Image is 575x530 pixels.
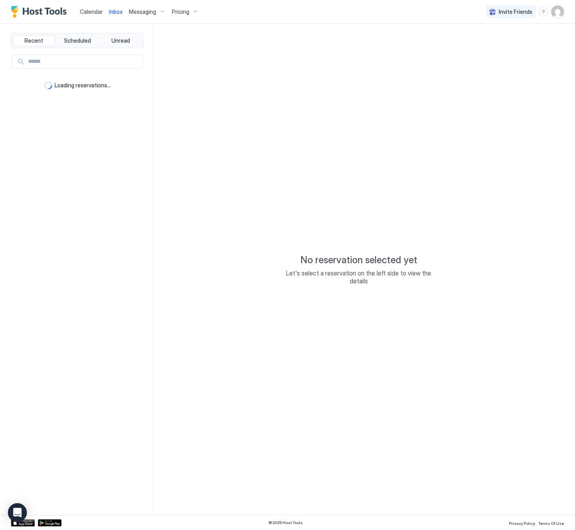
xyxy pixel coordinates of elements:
[129,8,156,15] span: Messaging
[25,55,142,68] input: Input Field
[109,8,123,15] span: Inbox
[300,254,417,266] span: No reservation selected yet
[11,6,70,18] a: Host Tools Logo
[11,519,35,526] a: App Store
[539,7,548,17] div: menu
[509,521,535,526] span: Privacy Policy
[280,269,438,285] span: Let's select a reservation on the left side to view the details
[509,519,535,527] a: Privacy Policy
[111,37,130,44] span: Unread
[57,35,98,46] button: Scheduled
[268,520,303,525] span: © 2025 Host Tools
[109,8,123,16] a: Inbox
[499,8,532,15] span: Invite Friends
[538,521,564,526] span: Terms Of Use
[80,8,103,16] a: Calendar
[172,8,189,15] span: Pricing
[538,519,564,527] a: Terms Of Use
[44,81,52,89] div: loading
[25,37,43,44] span: Recent
[38,519,62,526] a: Google Play Store
[11,33,143,48] div: tab-group
[13,35,55,46] button: Recent
[64,37,91,44] span: Scheduled
[100,35,141,46] button: Unread
[55,82,111,89] span: Loading reservations...
[8,503,27,522] div: Open Intercom Messenger
[80,8,103,15] span: Calendar
[551,6,564,18] div: User profile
